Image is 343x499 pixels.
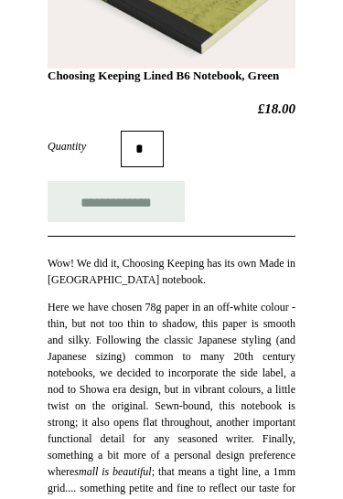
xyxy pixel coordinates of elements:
h2: £18.00 [48,101,295,117]
em: small is beautiful [74,465,151,478]
label: Quantity [48,138,121,154]
p: Wow! We did it, Choosing Keeping has its own Made in [GEOGRAPHIC_DATA] notebook. [48,255,295,288]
